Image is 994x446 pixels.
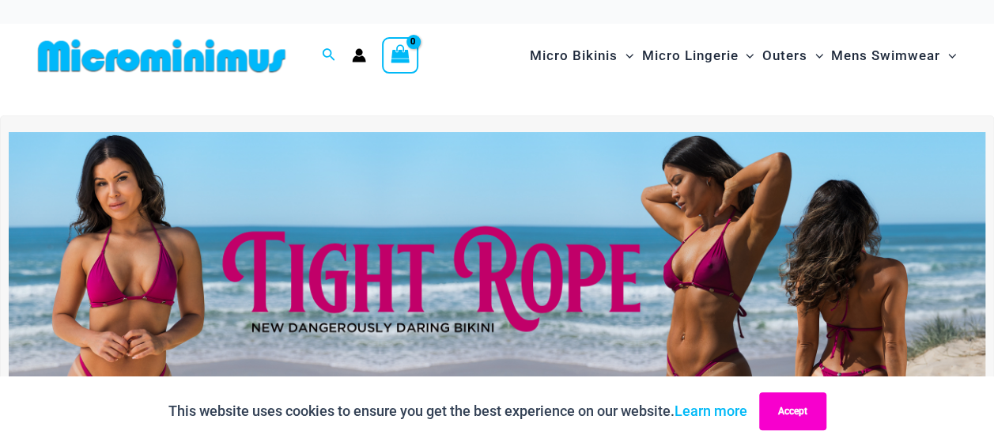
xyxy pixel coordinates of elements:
[618,36,633,76] span: Menu Toggle
[352,48,366,62] a: Account icon link
[827,32,960,80] a: Mens SwimwearMenu ToggleMenu Toggle
[32,38,292,74] img: MM SHOP LOGO FLAT
[675,403,747,419] a: Learn more
[762,36,807,76] span: Outers
[758,32,827,80] a: OutersMenu ToggleMenu Toggle
[807,36,823,76] span: Menu Toggle
[382,37,418,74] a: View Shopping Cart, empty
[322,46,336,66] a: Search icon link
[637,32,758,80] a: Micro LingerieMenu ToggleMenu Toggle
[831,36,940,76] span: Mens Swimwear
[523,29,962,82] nav: Site Navigation
[759,392,826,430] button: Accept
[940,36,956,76] span: Menu Toggle
[641,36,738,76] span: Micro Lingerie
[530,36,618,76] span: Micro Bikinis
[168,399,747,423] p: This website uses cookies to ensure you get the best experience on our website.
[526,32,637,80] a: Micro BikinisMenu ToggleMenu Toggle
[738,36,754,76] span: Menu Toggle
